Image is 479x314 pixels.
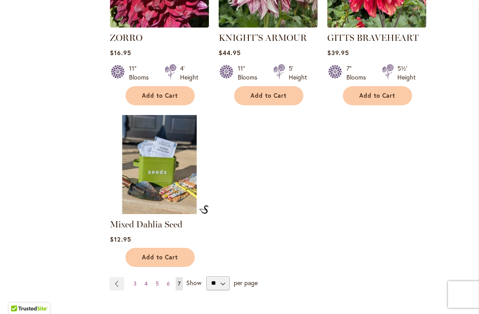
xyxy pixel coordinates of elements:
span: 3 [133,280,137,287]
a: KNIGHT'S ARMOUR [219,21,318,29]
button: Add to Cart [343,86,412,105]
a: 5 [153,277,161,290]
button: Add to Cart [126,248,195,267]
button: Add to Cart [126,86,195,105]
a: 3 [131,277,139,290]
a: KNIGHT'S ARMOUR [219,32,307,43]
img: Mixed Dahlia Seed [199,205,209,214]
a: GITTS BRAVEHEART [327,32,419,43]
span: 4 [145,280,148,287]
a: GITTS BRAVEHEART [327,21,426,29]
a: Zorro [110,21,209,29]
a: ZORRO [110,32,142,43]
span: $16.95 [110,48,131,57]
div: 11" Blooms [238,64,263,82]
span: $39.95 [327,48,349,57]
span: 5 [156,280,159,287]
span: Add to Cart [142,254,178,261]
span: Show [186,278,201,286]
div: 7" Blooms [346,64,371,82]
span: Add to Cart [359,92,396,99]
div: 5' Height [289,64,307,82]
span: per page [234,278,258,286]
div: 11" Blooms [129,64,154,82]
span: 6 [167,280,170,287]
span: Add to Cart [251,92,287,99]
a: 6 [165,277,172,290]
div: 5½' Height [397,64,416,82]
a: Mixed Dahlia Seed Mixed Dahlia Seed [110,207,209,216]
a: 4 [142,277,150,290]
span: $44.95 [219,48,241,57]
button: Add to Cart [234,86,303,105]
span: $12.95 [110,235,131,243]
span: 7 [178,280,181,287]
span: Add to Cart [142,92,178,99]
iframe: Launch Accessibility Center [7,282,31,307]
div: 4' Height [180,64,198,82]
a: Mixed Dahlia Seed [110,219,182,230]
img: Mixed Dahlia Seed [110,115,209,214]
